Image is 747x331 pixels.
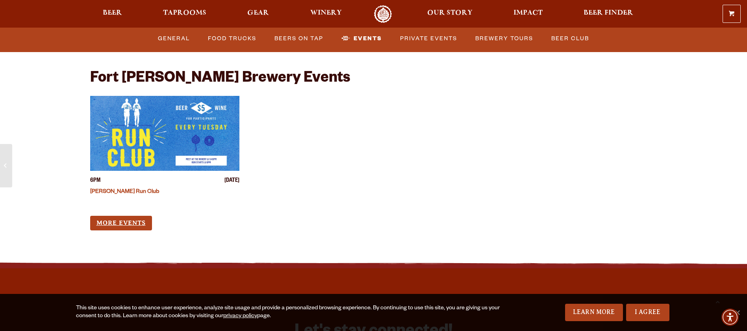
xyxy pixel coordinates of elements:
a: View event details [90,96,240,171]
a: I Agree [626,304,669,321]
a: privacy policy [223,313,257,320]
a: Beer Club [548,30,592,48]
span: Gear [247,10,269,16]
a: Winery [305,5,347,23]
a: Private Events [397,30,460,48]
span: Our Story [427,10,473,16]
a: General [155,30,193,48]
a: Beer Finder [578,5,638,23]
a: Events [338,30,385,48]
a: Beers on Tap [271,30,326,48]
div: This site uses cookies to enhance user experience, analyze site usage and provide a personalized ... [76,305,500,320]
a: [PERSON_NAME] Run Club [90,189,159,195]
a: Food Trucks [205,30,260,48]
a: Odell Home [368,5,398,23]
span: 6PM [90,177,100,185]
span: Impact [513,10,543,16]
a: More Events (opens in a new window) [90,216,152,230]
h2: Fort [PERSON_NAME] Brewery Events [90,71,350,88]
span: Beer [103,10,122,16]
span: Winery [310,10,342,16]
a: Learn More [565,304,623,321]
a: Scroll to top [708,292,727,311]
a: Impact [508,5,548,23]
a: Our Story [422,5,478,23]
div: Accessibility Menu [721,309,739,326]
span: Taprooms [163,10,206,16]
span: Beer Finder [584,10,633,16]
a: Brewery Tours [472,30,536,48]
a: Beer [98,5,127,23]
a: Taprooms [158,5,211,23]
a: Gear [242,5,274,23]
span: [DATE] [224,177,239,185]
